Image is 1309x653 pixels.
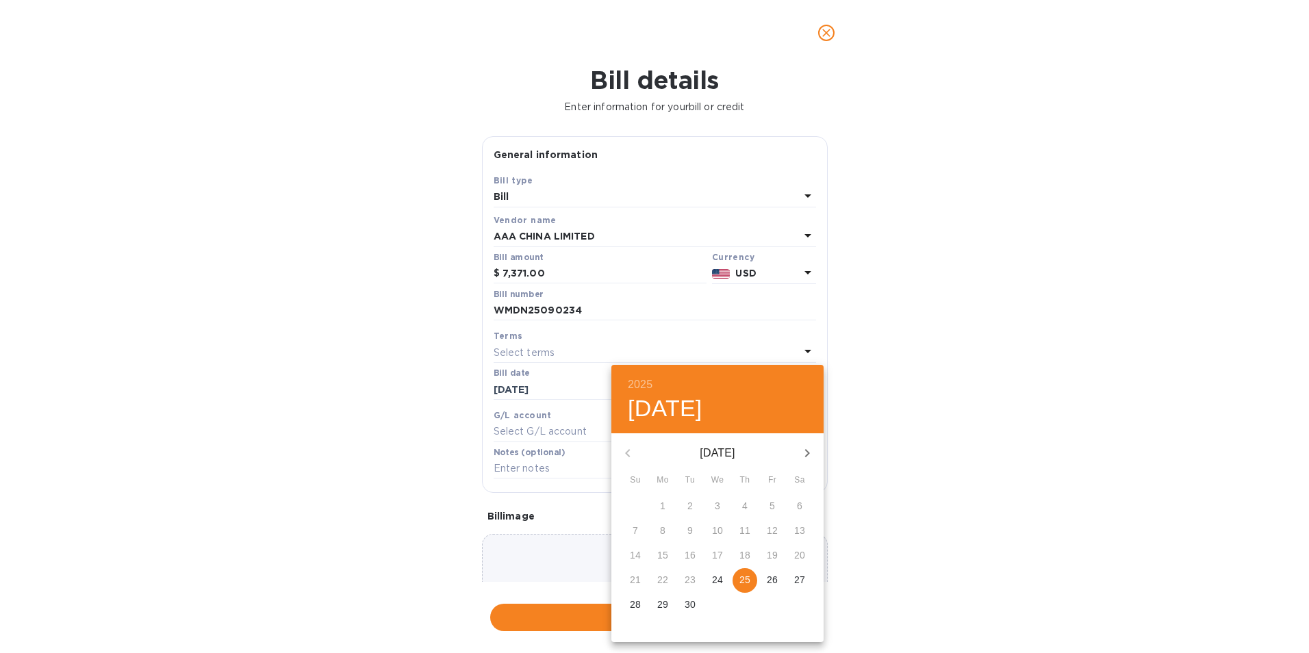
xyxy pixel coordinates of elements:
span: Th [733,474,757,487]
p: [DATE] [644,445,791,461]
button: 27 [787,568,812,593]
span: Tu [678,474,702,487]
p: 29 [657,598,668,611]
button: 2025 [628,375,652,394]
span: We [705,474,730,487]
span: Mo [650,474,675,487]
p: 28 [630,598,641,611]
button: 24 [705,568,730,593]
button: 28 [623,593,648,617]
p: 26 [767,573,778,587]
button: 25 [733,568,757,593]
p: 30 [685,598,696,611]
p: 24 [712,573,723,587]
button: 29 [650,593,675,617]
span: Fr [760,474,785,487]
p: 27 [794,573,805,587]
span: Su [623,474,648,487]
button: [DATE] [628,394,702,423]
p: 25 [739,573,750,587]
button: 30 [678,593,702,617]
button: 26 [760,568,785,593]
span: Sa [787,474,812,487]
